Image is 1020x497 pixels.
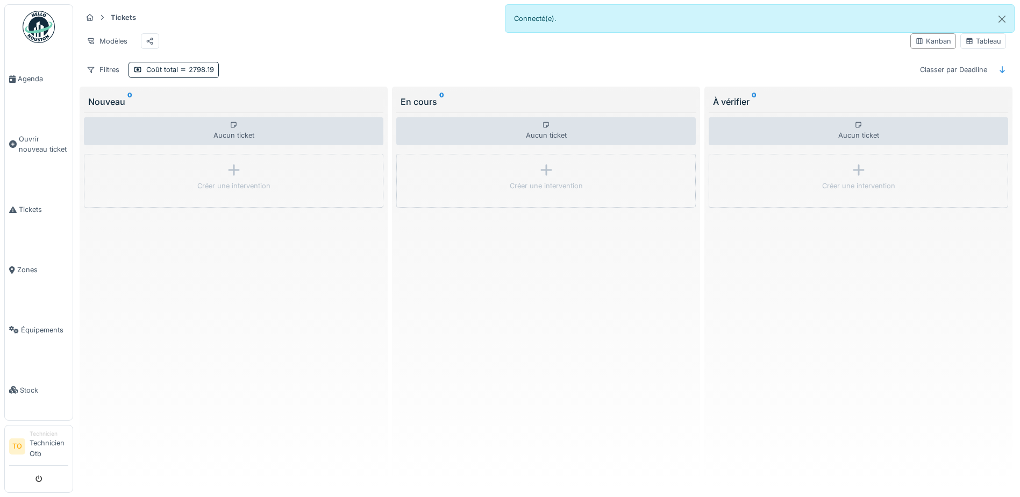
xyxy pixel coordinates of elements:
[146,65,214,75] div: Coût total
[505,4,1015,33] div: Connecté(e).
[709,117,1008,145] div: Aucun ticket
[5,109,73,180] a: Ouvrir nouveau ticket
[5,240,73,300] a: Zones
[18,74,68,84] span: Agenda
[178,66,214,74] span: 2798.19
[20,385,68,395] span: Stock
[5,360,73,420] a: Stock
[30,430,68,438] div: Technicien
[965,36,1001,46] div: Tableau
[822,181,895,191] div: Créer une intervention
[82,33,132,49] div: Modèles
[19,204,68,215] span: Tickets
[5,300,73,360] a: Équipements
[401,95,691,108] div: En cours
[9,430,68,466] a: TO TechnicienTechnicien Otb
[21,325,68,335] span: Équipements
[84,117,383,145] div: Aucun ticket
[396,117,696,145] div: Aucun ticket
[915,36,951,46] div: Kanban
[439,95,444,108] sup: 0
[23,11,55,43] img: Badge_color-CXgf-gQk.svg
[713,95,1004,108] div: À vérifier
[106,12,140,23] strong: Tickets
[82,62,124,77] div: Filtres
[88,95,379,108] div: Nouveau
[19,134,68,154] span: Ouvrir nouveau ticket
[990,5,1014,33] button: Close
[127,95,132,108] sup: 0
[5,180,73,240] a: Tickets
[752,95,757,108] sup: 0
[915,62,992,77] div: Classer par Deadline
[510,181,583,191] div: Créer une intervention
[17,265,68,275] span: Zones
[30,430,68,463] li: Technicien Otb
[5,49,73,109] a: Agenda
[197,181,270,191] div: Créer une intervention
[9,438,25,455] li: TO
